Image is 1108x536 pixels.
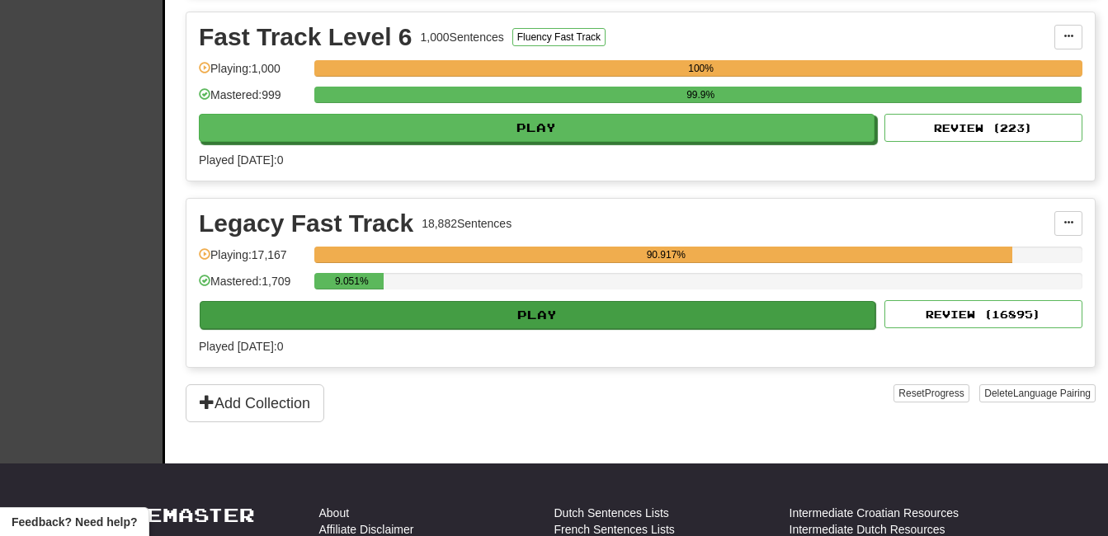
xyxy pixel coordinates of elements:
button: DeleteLanguage Pairing [979,384,1096,402]
div: Mastered: 1,709 [199,273,306,300]
div: Fast Track Level 6 [199,25,413,49]
a: Intermediate Croatian Resources [790,505,959,521]
button: Play [200,301,875,329]
div: 9.051% [319,273,384,289]
div: Playing: 17,167 [199,247,306,274]
span: Open feedback widget [12,514,137,530]
div: 1,000 Sentences [421,29,504,45]
div: Playing: 1,000 [199,60,306,87]
button: Add Collection [186,384,324,422]
span: Language Pairing [1013,388,1091,399]
span: Progress [925,388,964,399]
div: Mastered: 999 [199,87,306,114]
button: ResetProgress [893,384,969,402]
div: 18,882 Sentences [422,215,512,232]
a: About [319,505,350,521]
button: Play [199,114,875,142]
div: Legacy Fast Track [199,211,413,236]
div: 100% [319,60,1082,77]
button: Review (223) [884,114,1082,142]
a: Clozemaster [84,505,255,525]
span: Played [DATE]: 0 [199,153,283,167]
div: 99.9% [319,87,1082,103]
button: Fluency Fast Track [512,28,606,46]
div: 90.917% [319,247,1012,263]
button: Review (16895) [884,300,1082,328]
span: Played [DATE]: 0 [199,340,283,353]
a: Dutch Sentences Lists [554,505,669,521]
